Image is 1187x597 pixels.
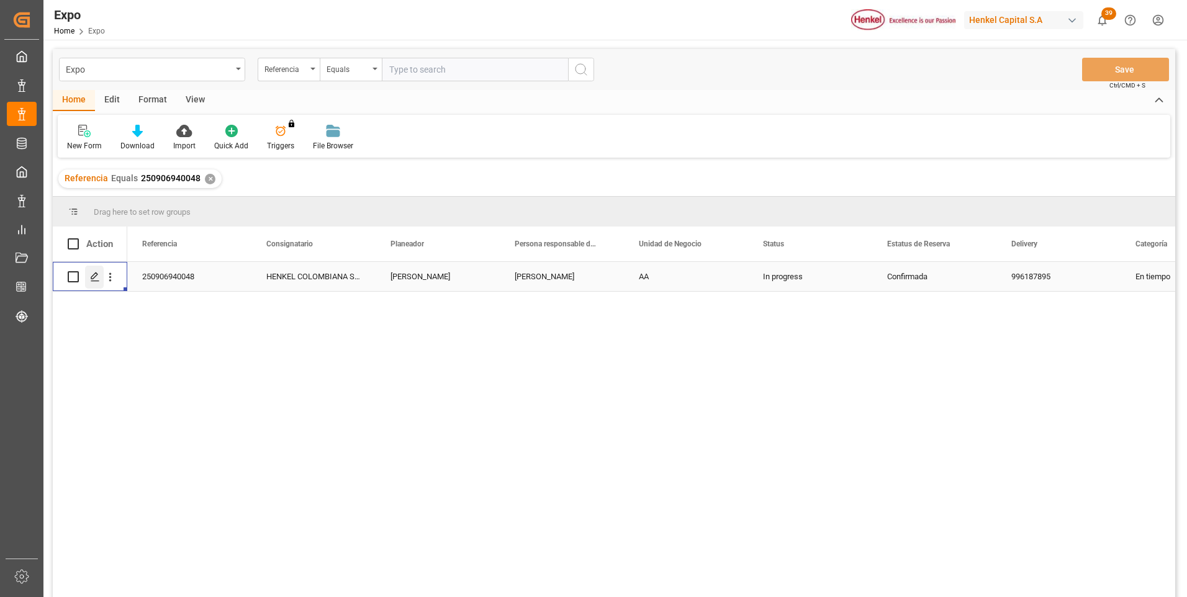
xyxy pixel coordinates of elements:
[54,27,74,35] a: Home
[53,262,127,292] div: Press SPACE to select this row.
[887,240,950,248] span: Estatus de Reserva
[53,90,95,111] div: Home
[851,9,955,31] img: Henkel%20logo.jpg_1689854090.jpg
[1011,240,1037,248] span: Delivery
[176,90,214,111] div: View
[887,263,982,291] div: Confirmada
[327,61,369,75] div: Equals
[258,58,320,81] button: open menu
[95,90,129,111] div: Edit
[141,173,201,183] span: 250906940048
[996,262,1121,291] div: 996187895
[65,173,108,183] span: Referencia
[205,174,215,184] div: ✕
[376,262,500,291] div: [PERSON_NAME]
[568,58,594,81] button: search button
[59,58,245,81] button: open menu
[173,140,196,151] div: Import
[964,11,1083,29] div: Henkel Capital S.A
[1101,7,1116,20] span: 39
[264,61,307,75] div: Referencia
[129,90,176,111] div: Format
[54,6,105,24] div: Expo
[1082,58,1169,81] button: Save
[1109,81,1145,90] span: Ctrl/CMD + S
[1088,6,1116,34] button: show 39 new notifications
[515,240,598,248] span: Persona responsable de seguimiento
[251,262,376,291] div: HENKEL COLOMBIANA S.A.S.
[1135,240,1167,248] span: Categoría
[67,140,102,151] div: New Form
[320,58,382,81] button: open menu
[214,140,248,151] div: Quick Add
[624,262,748,291] div: AA
[763,240,784,248] span: Status
[120,140,155,151] div: Download
[500,262,624,291] div: [PERSON_NAME]
[127,262,251,291] div: 250906940048
[66,61,232,76] div: Expo
[313,140,353,151] div: File Browser
[390,240,424,248] span: Planeador
[111,173,138,183] span: Equals
[639,240,702,248] span: Unidad de Negocio
[382,58,568,81] input: Type to search
[86,238,113,249] div: Action
[748,262,872,291] div: In progress
[142,240,177,248] span: Referencia
[1116,6,1144,34] button: Help Center
[94,207,191,217] span: Drag here to set row groups
[266,240,313,248] span: Consignatario
[964,8,1088,32] button: Henkel Capital S.A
